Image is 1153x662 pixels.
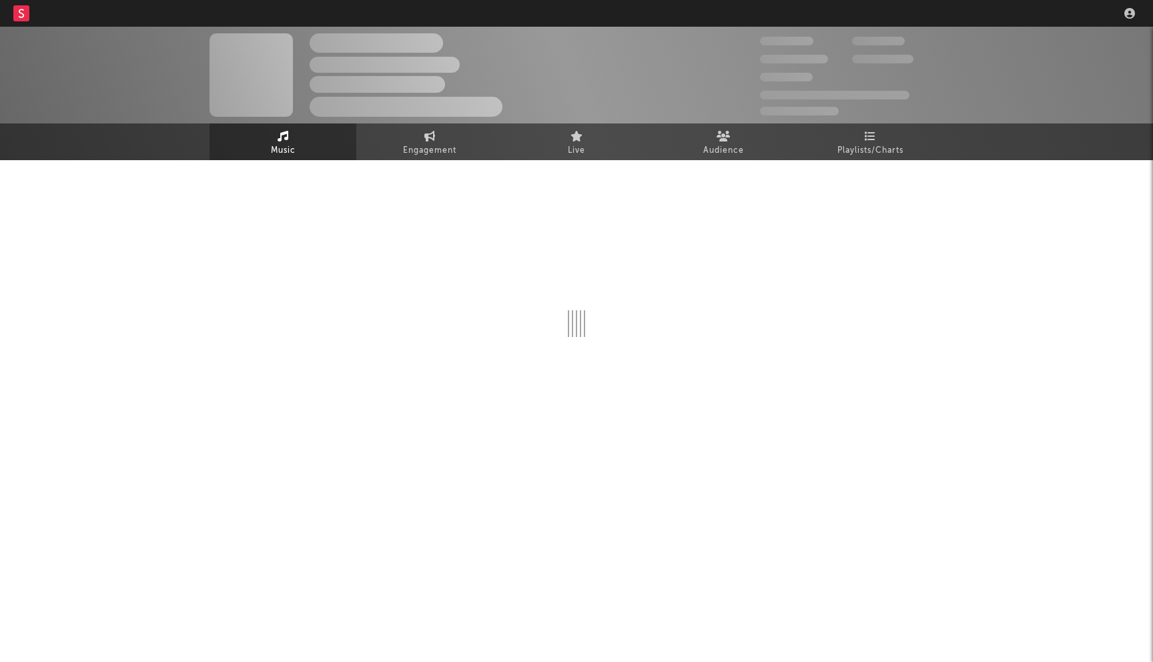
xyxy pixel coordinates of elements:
[503,123,650,160] a: Live
[760,91,909,99] span: 50,000,000 Monthly Listeners
[403,143,456,159] span: Engagement
[837,143,903,159] span: Playlists/Charts
[760,55,828,63] span: 50,000,000
[703,143,744,159] span: Audience
[356,123,503,160] a: Engagement
[760,37,813,45] span: 300,000
[852,55,913,63] span: 1,000,000
[568,143,585,159] span: Live
[271,143,296,159] span: Music
[760,107,839,115] span: Jump Score: 85.0
[797,123,943,160] a: Playlists/Charts
[210,123,356,160] a: Music
[852,37,905,45] span: 100,000
[650,123,797,160] a: Audience
[760,73,813,81] span: 100,000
